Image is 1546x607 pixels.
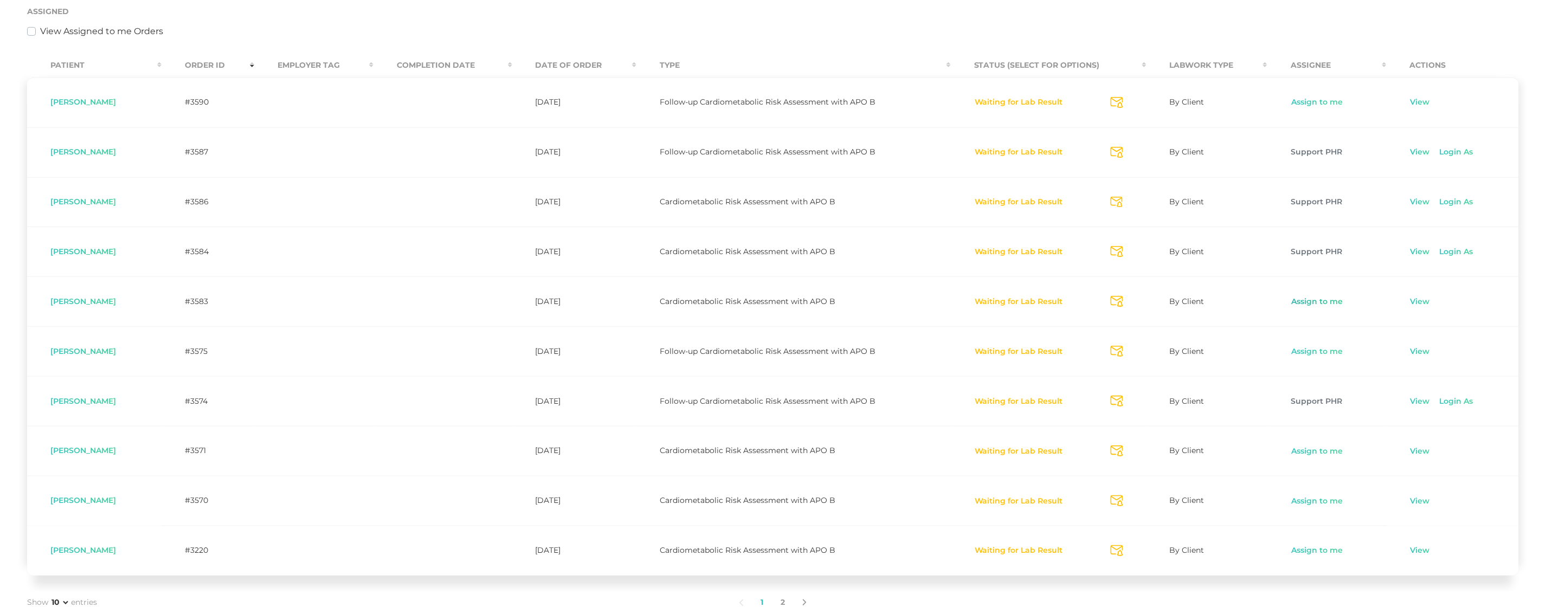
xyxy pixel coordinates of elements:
[1170,247,1204,256] span: By Client
[660,545,835,555] span: Cardiometabolic Risk Assessment with APO B
[1291,496,1343,507] a: Assign to me
[1111,197,1123,208] svg: Send Notification
[50,346,116,356] span: [PERSON_NAME]
[50,296,116,306] span: [PERSON_NAME]
[1170,97,1204,107] span: By Client
[1146,53,1268,78] th: Labwork Type : activate to sort column ascending
[1410,496,1431,507] a: View
[1291,446,1343,457] a: Assign to me
[1111,545,1123,557] svg: Send Notification
[1111,296,1123,307] svg: Send Notification
[162,276,254,326] td: #3583
[1170,346,1204,356] span: By Client
[1170,396,1204,406] span: By Client
[162,53,254,78] th: Order ID : activate to sort column ascending
[50,445,116,455] span: [PERSON_NAME]
[27,53,162,78] th: Patient : activate to sort column ascending
[974,545,1064,556] button: Waiting for Lab Result
[974,346,1064,357] button: Waiting for Lab Result
[1410,147,1431,158] a: View
[50,97,116,107] span: [PERSON_NAME]
[1111,495,1123,507] svg: Send Notification
[1410,545,1431,556] a: View
[660,247,835,256] span: Cardiometabolic Risk Assessment with APO B
[50,545,116,555] span: [PERSON_NAME]
[660,296,835,306] span: Cardiometabolic Risk Assessment with APO B
[1291,296,1343,307] a: Assign to me
[162,476,254,526] td: #3570
[974,446,1064,457] button: Waiting for Lab Result
[1410,197,1431,208] a: View
[40,25,163,38] label: View Assigned to me Orders
[1439,147,1474,158] a: Login As
[162,78,254,127] td: #3590
[1291,346,1343,357] a: Assign to me
[660,495,835,505] span: Cardiometabolic Risk Assessment with APO B
[660,197,835,206] span: Cardiometabolic Risk Assessment with APO B
[1170,197,1204,206] span: By Client
[254,53,373,78] th: Employer Tag : activate to sort column ascending
[1170,445,1204,455] span: By Client
[373,53,512,78] th: Completion Date : activate to sort column ascending
[1170,296,1204,306] span: By Client
[974,247,1064,257] button: Waiting for Lab Result
[1170,545,1204,555] span: By Client
[1439,396,1474,407] a: Login As
[1170,495,1204,505] span: By Client
[1291,396,1342,406] span: Support PHR
[512,276,637,326] td: [DATE]
[50,495,116,505] span: [PERSON_NAME]
[660,346,875,356] span: Follow-up Cardiometabolic Risk Assessment with APO B
[1439,247,1474,257] a: Login As
[1111,396,1123,407] svg: Send Notification
[162,227,254,276] td: #3584
[1111,246,1123,257] svg: Send Notification
[974,496,1064,507] button: Waiting for Lab Result
[974,197,1064,208] button: Waiting for Lab Result
[512,227,637,276] td: [DATE]
[1410,296,1431,307] a: View
[512,426,637,476] td: [DATE]
[1170,147,1204,157] span: By Client
[1410,446,1431,457] a: View
[162,127,254,177] td: #3587
[512,78,637,127] td: [DATE]
[974,396,1064,407] button: Waiting for Lab Result
[162,376,254,426] td: #3574
[1111,346,1123,357] svg: Send Notification
[512,326,637,376] td: [DATE]
[162,426,254,476] td: #3571
[50,147,116,157] span: [PERSON_NAME]
[162,177,254,227] td: #3586
[50,247,116,256] span: [PERSON_NAME]
[162,326,254,376] td: #3575
[512,476,637,526] td: [DATE]
[951,53,1146,78] th: Status (Select for Options) : activate to sort column ascending
[1267,53,1386,78] th: Assignee : activate to sort column ascending
[974,296,1064,307] button: Waiting for Lab Result
[1439,197,1474,208] a: Login As
[660,445,835,455] span: Cardiometabolic Risk Assessment with APO B
[27,7,69,16] label: Assigned
[512,127,637,177] td: [DATE]
[1291,197,1342,206] span: Support PHR
[512,376,637,426] td: [DATE]
[1291,147,1342,157] span: Support PHR
[1291,247,1342,256] span: Support PHR
[50,197,116,206] span: [PERSON_NAME]
[636,53,951,78] th: Type : activate to sort column ascending
[1410,247,1431,257] a: View
[1111,147,1123,158] svg: Send Notification
[660,147,875,157] span: Follow-up Cardiometabolic Risk Assessment with APO B
[1291,97,1343,108] a: Assign to me
[1410,396,1431,407] a: View
[1410,346,1431,357] a: View
[1111,97,1123,108] svg: Send Notification
[50,396,116,406] span: [PERSON_NAME]
[512,526,637,576] td: [DATE]
[974,147,1064,158] button: Waiting for Lab Result
[1410,97,1431,108] a: View
[660,97,875,107] span: Follow-up Cardiometabolic Risk Assessment with APO B
[660,396,875,406] span: Follow-up Cardiometabolic Risk Assessment with APO B
[1387,53,1519,78] th: Actions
